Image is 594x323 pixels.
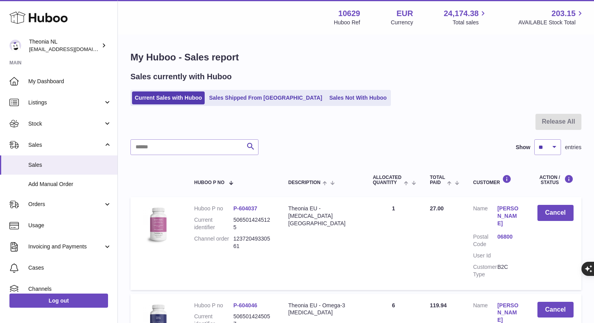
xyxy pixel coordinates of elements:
strong: 10629 [338,8,360,19]
a: [PERSON_NAME] [497,205,522,227]
a: Sales Not With Huboo [326,91,389,104]
div: Theonia EU - Omega-3 [MEDICAL_DATA] [288,302,357,317]
div: Theonia NL [29,38,100,53]
span: Total paid [430,175,445,185]
dt: User Id [473,252,497,259]
strong: EUR [396,8,413,19]
span: My Dashboard [28,78,112,85]
dt: Customer Type [473,263,497,278]
span: Cases [28,264,112,272]
span: Sales [28,141,103,149]
div: Theonia EU - [MEDICAL_DATA][GEOGRAPHIC_DATA] [288,205,357,227]
span: 119.94 [430,302,447,308]
img: info@wholesomegoods.eu [9,40,21,51]
dt: Postal Code [473,233,497,248]
span: Orders [28,201,103,208]
span: Sales [28,161,112,169]
a: P-604037 [233,205,257,212]
span: Huboo P no [194,180,224,185]
span: 203.15 [552,8,576,19]
img: 106291725893198.jpg [138,205,178,244]
dt: Current identifier [194,216,233,231]
span: 24,174.38 [444,8,478,19]
div: Huboo Ref [334,19,360,26]
span: AVAILABLE Stock Total [518,19,585,26]
dt: Huboo P no [194,205,233,212]
span: Add Manual Order [28,181,112,188]
a: Current Sales with Huboo [132,91,205,104]
dd: B2C [497,263,522,278]
div: Action / Status [537,175,574,185]
a: Log out [9,294,108,308]
h1: My Huboo - Sales report [130,51,581,64]
a: 24,174.38 Total sales [444,8,488,26]
dt: Huboo P no [194,302,233,309]
span: Invoicing and Payments [28,243,103,250]
span: Stock [28,120,103,128]
td: 1 [365,197,422,290]
a: 06800 [497,233,522,241]
span: ALLOCATED Quantity [373,175,402,185]
h2: Sales currently with Huboo [130,71,232,82]
span: entries [565,144,581,151]
span: Usage [28,222,112,229]
dt: Name [473,205,497,229]
a: P-604046 [233,302,257,308]
button: Cancel [537,205,574,221]
label: Show [516,144,530,151]
dd: 12372049330561 [233,235,273,250]
span: Total sales [453,19,488,26]
a: 203.15 AVAILABLE Stock Total [518,8,585,26]
span: Description [288,180,321,185]
span: Channels [28,285,112,293]
dt: Channel order [194,235,233,250]
div: Customer [473,175,521,185]
button: Cancel [537,302,574,318]
a: Sales Shipped From [GEOGRAPHIC_DATA] [206,91,325,104]
span: [EMAIL_ADDRESS][DOMAIN_NAME] [29,46,115,52]
span: Listings [28,99,103,106]
div: Currency [391,19,413,26]
span: 27.00 [430,205,444,212]
dd: 5065014245125 [233,216,273,231]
